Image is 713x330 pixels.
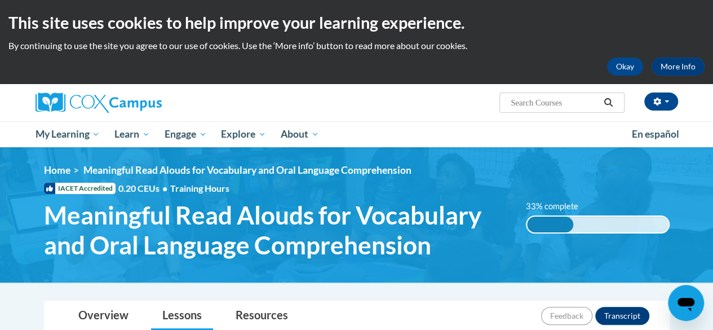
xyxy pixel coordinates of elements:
[162,183,167,193] span: •
[107,121,157,147] a: Learn
[28,121,108,147] a: My Learning
[27,121,687,147] div: Main menu
[273,121,326,147] a: About
[170,183,229,193] span: Training Hours
[644,93,678,111] button: Account Settings
[632,128,679,140] span: En español
[118,182,170,195] span: 0.20 CEUs
[541,307,592,325] button: Feedback
[214,121,273,147] a: Explore
[527,217,574,232] div: 33% complete
[36,93,238,113] a: Cox Campus
[510,96,600,109] input: Search Courses
[595,307,649,325] button: Transcript
[652,58,705,76] a: More Info
[600,96,617,109] button: Search
[83,164,411,176] span: Meaningful Read Alouds for Vocabulary and Oral Language Comprehension
[625,122,687,146] a: En español
[35,127,100,141] span: My Learning
[281,127,319,141] span: About
[668,285,704,321] iframe: Button to launch messaging window
[8,11,705,34] h2: This site uses cookies to help improve your learning experience.
[44,200,509,260] span: Meaningful Read Alouds for Vocabulary and Oral Language Comprehension
[8,39,705,52] p: By continuing to use the site you agree to our use of cookies. Use the ‘More info’ button to read...
[114,127,150,141] span: Learn
[221,127,266,141] span: Explore
[44,183,116,194] span: IACET Accredited
[165,127,207,141] span: Engage
[36,93,162,113] img: Cox Campus
[526,200,591,213] label: 33% complete
[44,164,70,176] a: Home
[157,121,214,147] a: Engage
[607,58,643,76] button: Okay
